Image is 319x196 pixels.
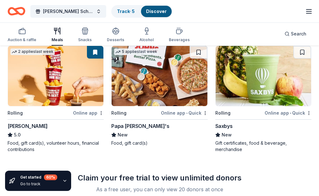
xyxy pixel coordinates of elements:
[8,140,104,153] div: Food, gift card(s), volunteer hours, financial contributions
[44,174,57,180] div: 60 %
[76,186,243,193] div: As a free user, you can only view 20 donors at once
[139,25,154,46] button: Alcohol
[117,9,135,14] a: Track· 5
[112,46,207,106] img: Image for Papa John's
[215,109,230,117] div: Rolling
[8,37,36,42] div: Auction & raffle
[111,122,169,130] div: Papa [PERSON_NAME]'s
[111,5,172,18] button: Track· 5Discover
[20,174,57,180] div: Get started
[265,109,311,117] div: Online app Quick
[8,122,48,130] div: [PERSON_NAME]
[78,25,92,46] button: Snacks
[8,46,103,106] img: Image for Sheetz
[52,25,63,46] button: Meals
[107,25,124,46] button: Desserts
[8,4,25,19] a: Home
[8,109,23,117] div: Rolling
[169,37,190,42] div: Beverages
[222,131,232,139] span: New
[43,8,94,15] span: [PERSON_NAME] Scholarship Fall Tea
[8,46,104,153] a: Image for Sheetz2 applieslast weekRollingOnline app[PERSON_NAME]5.0Food, gift card(s), volunteer ...
[139,37,154,42] div: Alcohol
[78,37,92,42] div: Snacks
[169,25,190,46] button: Beverages
[8,25,36,46] button: Auction & raffle
[10,48,55,55] div: 2 applies last week
[107,37,124,42] div: Desserts
[73,109,104,117] div: Online app
[30,5,106,18] button: [PERSON_NAME] Scholarship Fall Tea
[216,46,311,106] img: Image for Saxbys
[114,48,158,55] div: 5 applies last week
[14,131,21,139] span: 5.0
[52,37,63,42] div: Meals
[161,109,208,117] div: Online app Quick
[215,46,311,153] a: Image for SaxbysRollingOnline app•QuickSaxbysNewGift certificates, food & beverage, merchandise
[20,181,57,187] div: Go to track
[146,9,167,14] a: Discover
[118,131,128,139] span: New
[279,28,311,40] button: Search
[111,140,207,146] div: Food, gift card(s)
[215,140,311,153] div: Gift certificates, food & beverage, merchandise
[186,111,187,116] span: •
[111,109,126,117] div: Rolling
[291,30,306,38] span: Search
[215,122,233,130] div: Saxbys
[111,46,207,146] a: Image for Papa John's5 applieslast weekRollingOnline app•QuickPapa [PERSON_NAME]'sNewFood, gift c...
[290,111,291,116] span: •
[69,173,251,183] div: Claim your free trial to view unlimited donors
